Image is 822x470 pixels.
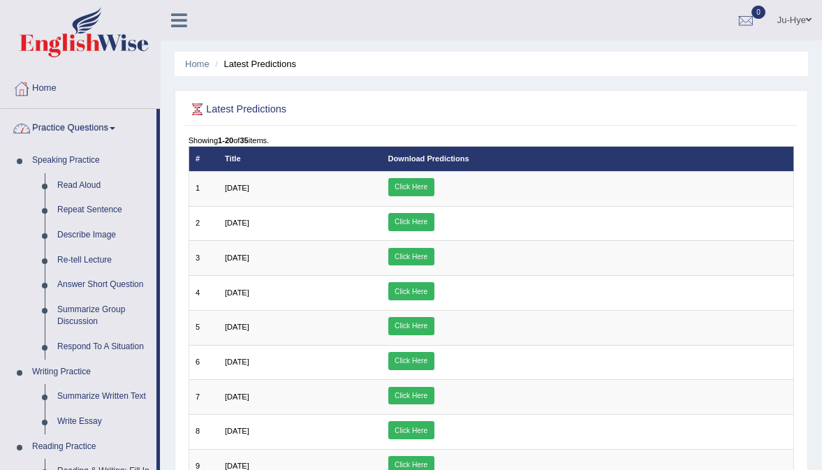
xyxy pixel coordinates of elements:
span: [DATE] [225,254,249,262]
a: Speaking Practice [26,148,156,173]
th: Download Predictions [381,147,794,171]
a: Click Here [388,213,434,231]
a: Reading Practice [26,434,156,460]
a: Home [1,69,160,104]
td: 7 [189,380,219,415]
a: Write Essay [51,409,156,434]
td: 2 [189,206,219,241]
a: Practice Questions [1,109,156,144]
b: 1-20 [218,136,233,145]
a: Click Here [388,282,434,300]
td: 1 [189,171,219,206]
th: Title [219,147,382,171]
a: Respond To A Situation [51,335,156,360]
span: 0 [751,6,765,19]
span: [DATE] [225,184,249,192]
a: Re-tell Lecture [51,248,156,273]
b: 35 [240,136,248,145]
td: 5 [189,310,219,345]
a: Click Here [388,352,434,370]
span: [DATE] [225,462,249,470]
a: Home [185,59,210,69]
a: Read Aloud [51,173,156,198]
a: Click Here [388,387,434,405]
div: Showing of items. [189,135,795,146]
h2: Latest Predictions [189,101,564,119]
a: Writing Practice [26,360,156,385]
td: 8 [189,414,219,449]
a: Click Here [388,248,434,266]
span: [DATE] [225,358,249,366]
a: Describe Image [51,223,156,248]
span: [DATE] [225,288,249,297]
span: [DATE] [225,392,249,401]
a: Summarize Written Text [51,384,156,409]
span: [DATE] [225,427,249,435]
td: 6 [189,345,219,380]
a: Click Here [388,178,434,196]
span: [DATE] [225,219,249,227]
td: 3 [189,241,219,276]
a: Click Here [388,421,434,439]
li: Latest Predictions [212,57,296,71]
a: Answer Short Question [51,272,156,298]
span: [DATE] [225,323,249,331]
th: # [189,147,219,171]
a: Click Here [388,317,434,335]
td: 4 [189,276,219,311]
a: Summarize Group Discussion [51,298,156,335]
a: Repeat Sentence [51,198,156,223]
